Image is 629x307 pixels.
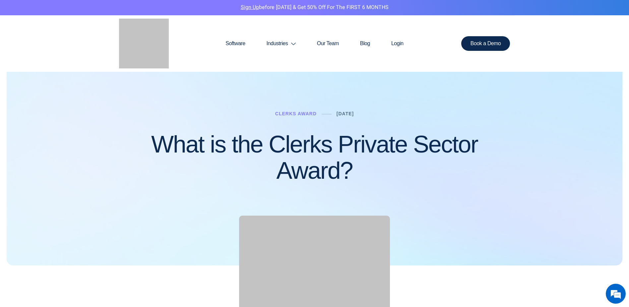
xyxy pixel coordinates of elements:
[256,28,306,59] a: Industries
[241,3,259,11] a: Sign Up
[5,3,624,12] p: before [DATE] & Get 50% Off for the FIRST 6 MONTHS
[461,36,510,51] a: Book a Demo
[349,28,381,59] a: Blog
[275,111,317,116] a: Clerks Award
[337,111,354,116] a: [DATE]
[306,28,349,59] a: Our Team
[471,41,501,46] span: Book a Demo
[381,28,414,59] a: Login
[215,28,256,59] a: Software
[119,131,510,184] h1: What is the Clerks Private Sector Award?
